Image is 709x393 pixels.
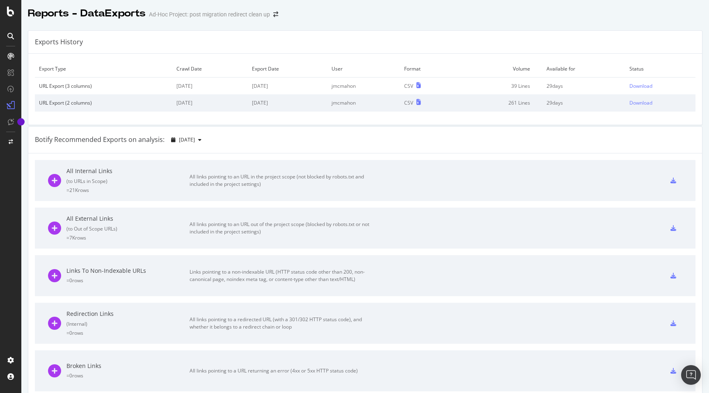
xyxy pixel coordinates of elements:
td: [DATE] [172,78,248,95]
div: All links pointing to an URL in the project scope (not blocked by robots.txt and included in the ... [190,173,374,188]
a: Download [629,99,691,106]
div: CSV [404,82,413,89]
div: All External Links [66,215,190,223]
td: [DATE] [248,78,327,95]
div: Links To Non-Indexable URLs [66,267,190,275]
td: 29 days [542,94,625,111]
td: jmcmahon [327,94,400,111]
td: Status [625,60,695,78]
td: jmcmahon [327,78,400,95]
div: URL Export (2 columns) [39,99,168,106]
div: = 0 rows [66,372,190,379]
div: ( to Out of Scope URLs ) [66,225,190,232]
div: CSV [404,99,413,106]
div: Exports History [35,37,83,47]
div: arrow-right-arrow-left [273,11,278,17]
button: [DATE] [168,133,205,146]
div: = 21K rows [66,187,190,194]
div: All links pointing to an URL out of the project scope (blocked by robots.txt or not included in t... [190,221,374,235]
div: csv-export [670,320,676,326]
div: All links pointing to a URL returning an error (4xx or 5xx HTTP status code) [190,367,374,375]
span: 2025 Sep. 5th [179,136,195,143]
div: URL Export (3 columns) [39,82,168,89]
div: csv-export [670,273,676,279]
div: Download [629,99,652,106]
div: csv-export [670,225,676,231]
td: Crawl Date [172,60,248,78]
td: Export Date [248,60,327,78]
div: csv-export [670,368,676,374]
div: All links pointing to a redirected URL (with a 301/302 HTTP status code), and whether it belongs ... [190,316,374,331]
td: Volume [457,60,542,78]
div: Open Intercom Messenger [681,365,701,385]
div: Tooltip anchor [17,118,25,126]
div: csv-export [670,178,676,183]
td: Export Type [35,60,172,78]
td: Available for [542,60,625,78]
td: 39 Lines [457,78,542,95]
div: Broken Links [66,362,190,370]
div: Links pointing to a non-indexable URL (HTTP status code other than 200, non-canonical page, noind... [190,268,374,283]
td: Format [400,60,456,78]
td: [DATE] [248,94,327,111]
div: Ad-Hoc Project: post migration redirect clean up [149,10,270,18]
div: = 0 rows [66,329,190,336]
div: = 7K rows [66,234,190,241]
td: 261 Lines [457,94,542,111]
div: Redirection Links [66,310,190,318]
div: ( Internal ) [66,320,190,327]
a: Download [629,82,691,89]
div: = 0 rows [66,277,190,284]
div: All Internal Links [66,167,190,175]
div: ( to URLs in Scope ) [66,178,190,185]
td: [DATE] [172,94,248,111]
div: Reports - DataExports [28,7,146,21]
td: User [327,60,400,78]
div: Botify Recommended Exports on analysis: [35,135,165,144]
div: Download [629,82,652,89]
td: 29 days [542,78,625,95]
